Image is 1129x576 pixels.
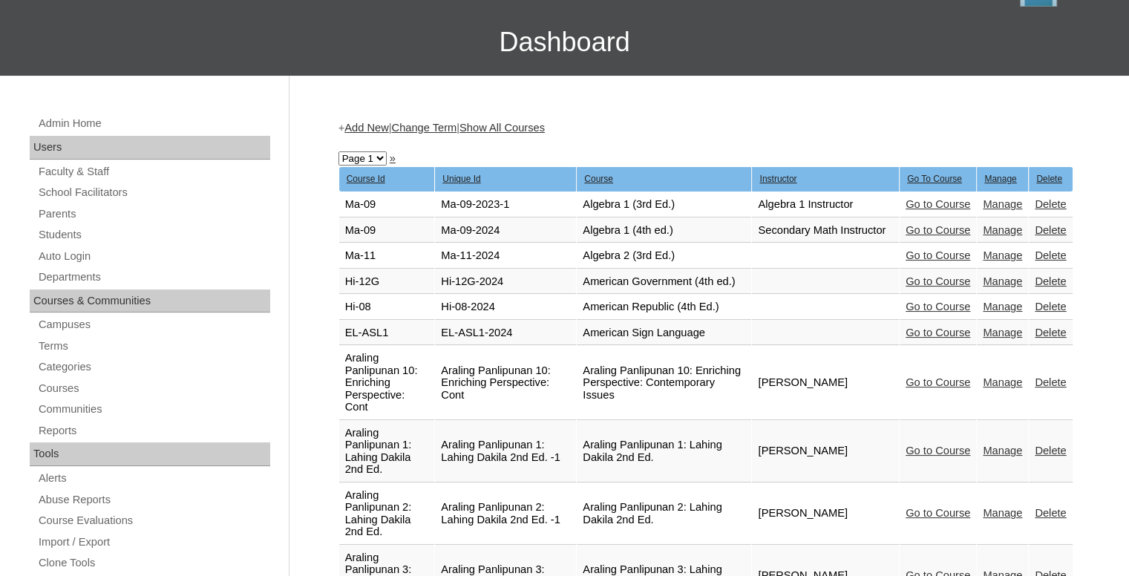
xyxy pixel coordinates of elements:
[435,192,576,217] td: Ma-09-2023-1
[30,442,270,466] div: Tools
[1035,198,1066,210] a: Delete
[37,554,270,572] a: Clone Tools
[339,346,435,420] td: Araling Panlipunan 10: Enriching Perspective: Cont
[752,421,899,482] td: [PERSON_NAME]
[1035,327,1066,338] a: Delete
[577,192,751,217] td: Algebra 1 (3rd Ed.)
[983,249,1022,261] a: Manage
[37,533,270,552] a: Import / Export
[435,421,576,482] td: Araling Panlipunan 1: Lahing Dakila 2nd Ed. -1
[577,483,751,545] td: Araling Panlipunan 2: Lahing Dakila 2nd Ed.
[30,289,270,313] div: Courses & Communities
[906,507,970,519] a: Go to Course
[577,295,751,320] td: American Republic (4th Ed.)
[577,346,751,420] td: Araling Panlipunan 10: Enriching Perspective: Contemporary Issues
[37,422,270,440] a: Reports
[1035,376,1066,388] a: Delete
[37,205,270,223] a: Parents
[37,400,270,419] a: Communities
[435,218,576,243] td: Ma-09-2024
[983,224,1022,236] a: Manage
[906,445,970,456] a: Go to Course
[37,358,270,376] a: Categories
[339,483,435,545] td: Araling Panlipunan 2: Lahing Dakila 2nd Ed.
[435,295,576,320] td: Hi-08-2024
[1035,275,1066,287] a: Delete
[983,507,1022,519] a: Manage
[339,321,435,346] td: EL-ASL1
[1036,174,1062,184] u: Delete
[37,315,270,334] a: Campuses
[983,198,1022,210] a: Manage
[435,483,576,545] td: Araling Panlipunan 2: Lahing Dakila 2nd Ed. -1
[577,243,751,269] td: Algebra 2 (3rd Ed.)
[906,327,970,338] a: Go to Course
[752,192,899,217] td: Algebra 1 Instructor
[752,483,899,545] td: [PERSON_NAME]
[1035,507,1066,519] a: Delete
[906,301,970,312] a: Go to Course
[37,163,270,181] a: Faculty & Staff
[339,218,435,243] td: Ma-09
[752,346,899,420] td: [PERSON_NAME]
[983,275,1022,287] a: Manage
[339,421,435,482] td: Araling Panlipunan 1: Lahing Dakila 2nd Ed.
[37,114,270,133] a: Admin Home
[577,321,751,346] td: American Sign Language
[907,174,962,184] u: Go To Course
[30,136,270,160] div: Users
[37,511,270,530] a: Course Evaluations
[984,174,1016,184] u: Manage
[752,218,899,243] td: Secondary Math Instructor
[983,376,1022,388] a: Manage
[37,469,270,488] a: Alerts
[338,120,1073,136] div: + | |
[339,243,435,269] td: Ma-11
[7,9,1122,76] h3: Dashboard
[577,421,751,482] td: Araling Panlipunan 1: Lahing Dakila 2nd Ed.
[1035,249,1066,261] a: Delete
[459,122,545,134] a: Show All Courses
[577,218,751,243] td: Algebra 1 (4th ed.)
[37,226,270,244] a: Students
[906,224,970,236] a: Go to Course
[339,192,435,217] td: Ma-09
[983,301,1022,312] a: Manage
[906,275,970,287] a: Go to Course
[435,269,576,295] td: Hi-12G-2024
[339,269,435,295] td: Hi-12G
[37,183,270,202] a: School Facilitators
[906,198,970,210] a: Go to Course
[435,346,576,420] td: Araling Panlipunan 10: Enriching Perspective: Cont
[759,174,796,184] u: Instructor
[983,445,1022,456] a: Manage
[344,122,388,134] a: Add New
[435,321,576,346] td: EL-ASL1-2024
[1035,224,1066,236] a: Delete
[577,269,751,295] td: American Government (4th ed.)
[906,376,970,388] a: Go to Course
[435,243,576,269] td: Ma-11-2024
[37,379,270,398] a: Courses
[1035,445,1066,456] a: Delete
[347,174,385,184] u: Course Id
[390,152,396,164] a: »
[37,337,270,356] a: Terms
[1035,301,1066,312] a: Delete
[391,122,456,134] a: Change Term
[37,268,270,287] a: Departments
[906,249,970,261] a: Go to Course
[339,295,435,320] td: Hi-08
[983,327,1022,338] a: Manage
[584,174,613,184] u: Course
[37,247,270,266] a: Auto Login
[442,174,480,184] u: Unique Id
[37,491,270,509] a: Abuse Reports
